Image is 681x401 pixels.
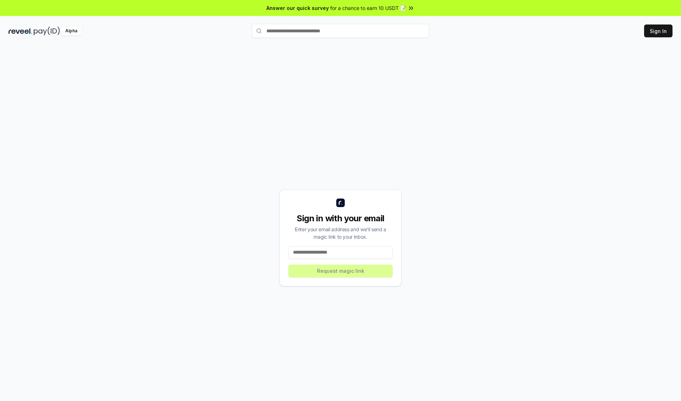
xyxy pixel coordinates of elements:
img: pay_id [34,27,60,36]
span: Answer our quick survey [266,4,329,12]
div: Alpha [61,27,81,36]
img: logo_small [336,199,345,207]
img: reveel_dark [9,27,32,36]
div: Enter your email address and we’ll send a magic link to your inbox. [288,226,393,240]
div: Sign in with your email [288,213,393,224]
button: Sign In [644,25,672,37]
span: for a chance to earn 10 USDT 📝 [330,4,406,12]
